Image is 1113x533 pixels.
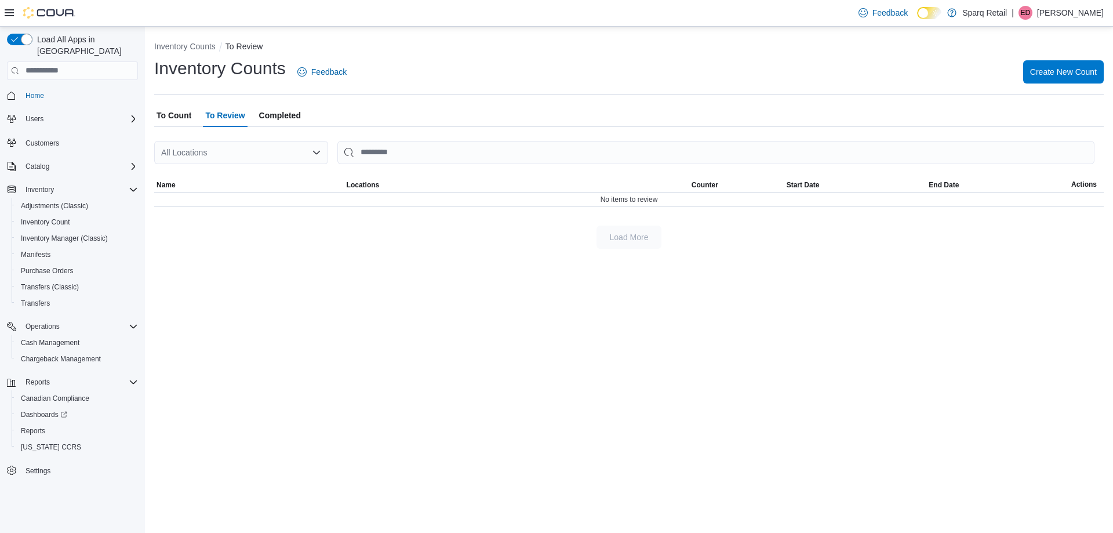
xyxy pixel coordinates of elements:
span: Operations [26,322,60,331]
button: Transfers [12,295,143,311]
span: Canadian Compliance [21,394,89,403]
button: Operations [21,320,64,333]
span: Catalog [26,162,49,171]
span: Inventory Manager (Classic) [16,231,138,245]
button: [US_STATE] CCRS [12,439,143,455]
span: Inventory Manager (Classic) [21,234,108,243]
button: Chargeback Management [12,351,143,367]
button: Transfers (Classic) [12,279,143,295]
span: Load More [610,231,649,243]
span: Adjustments (Classic) [16,199,138,213]
span: Users [26,114,43,124]
span: Users [21,112,138,126]
span: Customers [26,139,59,148]
span: Transfers (Classic) [16,280,138,294]
button: Canadian Compliance [12,390,143,407]
button: Users [21,112,48,126]
a: Canadian Compliance [16,391,94,405]
span: [US_STATE] CCRS [21,443,81,452]
a: Reports [16,424,50,438]
button: Counter [689,178,784,192]
button: Open list of options [312,148,321,157]
button: Reports [21,375,54,389]
p: [PERSON_NAME] [1037,6,1104,20]
span: Transfers (Classic) [21,282,79,292]
button: Locations [344,178,689,192]
span: Settings [26,466,50,476]
button: End Date [926,178,1069,192]
p: Sparq Retail [962,6,1007,20]
button: Manifests [12,246,143,263]
span: Canadian Compliance [16,391,138,405]
a: Manifests [16,248,55,262]
button: Start Date [784,178,927,192]
span: Settings [21,463,138,478]
a: Settings [21,464,55,478]
span: End Date [929,180,959,190]
a: Customers [21,136,64,150]
input: This is a search bar. After typing your query, hit enter to filter the results lower in the page. [337,141,1094,164]
nav: An example of EuiBreadcrumbs [154,41,1104,55]
button: Name [154,178,344,192]
span: ED [1021,6,1031,20]
span: No items to review [601,195,658,204]
span: Actions [1071,180,1097,189]
a: Transfers [16,296,54,310]
a: Dashboards [16,408,72,422]
span: Catalog [21,159,138,173]
span: Home [21,88,138,103]
button: Load More [596,226,661,249]
span: Reports [16,424,138,438]
span: Reports [21,375,138,389]
button: Inventory Count [12,214,143,230]
span: Washington CCRS [16,440,138,454]
span: Locations [347,180,380,190]
span: Create New Count [1030,66,1097,78]
span: Feedback [311,66,347,78]
span: Start Date [787,180,820,190]
span: Inventory Count [16,215,138,229]
h1: Inventory Counts [154,57,286,80]
a: Feedback [854,1,912,24]
a: [US_STATE] CCRS [16,440,86,454]
button: Reports [12,423,143,439]
span: Feedback [872,7,908,19]
button: Customers [2,134,143,151]
button: Inventory [21,183,59,197]
button: Catalog [21,159,54,173]
button: Operations [2,318,143,335]
button: Inventory Manager (Classic) [12,230,143,246]
span: Inventory Count [21,217,70,227]
span: Name [157,180,176,190]
a: Adjustments (Classic) [16,199,93,213]
button: Create New Count [1023,60,1104,84]
span: Reports [21,426,45,436]
span: Inventory [26,185,54,194]
a: Chargeback Management [16,352,106,366]
img: Cova [23,7,75,19]
span: Completed [259,104,301,127]
span: Reports [26,378,50,387]
a: Feedback [293,60,351,84]
a: Cash Management [16,336,84,350]
span: Purchase Orders [21,266,74,275]
button: Inventory Counts [154,42,216,51]
input: Dark Mode [917,7,941,19]
a: Inventory Count [16,215,75,229]
span: Purchase Orders [16,264,138,278]
button: Home [2,87,143,104]
span: Manifests [21,250,50,259]
span: Counter [692,180,718,190]
span: Chargeback Management [21,354,101,364]
span: Inventory [21,183,138,197]
span: Manifests [16,248,138,262]
button: Catalog [2,158,143,175]
span: To Review [205,104,245,127]
span: Load All Apps in [GEOGRAPHIC_DATA] [32,34,138,57]
button: Settings [2,462,143,479]
button: Inventory [2,182,143,198]
nav: Complex example [7,82,138,509]
div: Emily Driver [1019,6,1032,20]
button: Purchase Orders [12,263,143,279]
